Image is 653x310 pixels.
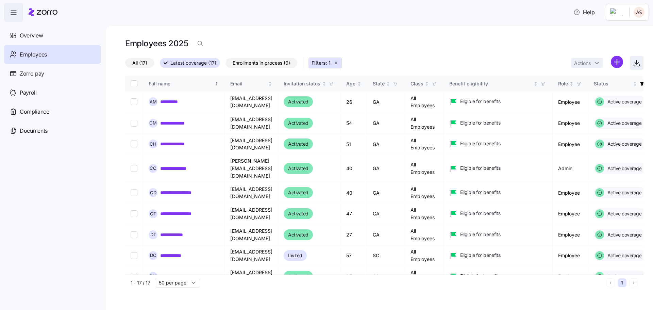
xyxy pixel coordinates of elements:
span: Activated [288,272,308,280]
input: Select record 2 [131,120,137,127]
span: Active coverage [605,165,642,172]
span: Help [573,8,595,16]
span: Eligible for benefits [460,210,501,217]
input: Select record 7 [131,231,137,238]
td: Employee [553,266,588,287]
td: GA [367,113,405,134]
span: Employees [20,50,47,59]
span: All (17) [132,59,147,67]
td: 51 [341,134,367,154]
button: 1 [618,278,626,287]
span: C H [150,142,156,146]
span: Activated [288,164,308,173]
td: Employee [553,225,588,245]
td: 40 [341,182,367,203]
a: Payroll [4,83,101,102]
td: 57 [341,245,367,266]
span: C T [150,212,156,216]
div: Status [594,80,632,87]
td: [EMAIL_ADDRESS][DOMAIN_NAME] [225,113,278,134]
span: Active coverage [605,273,642,280]
td: GA [367,182,405,203]
td: All Employees [405,182,444,203]
td: Employee [553,92,588,113]
td: GA [367,225,405,245]
div: Not sorted [268,81,272,86]
td: Employee [553,113,588,134]
th: StateNot sorted [367,76,405,92]
a: Overview [4,26,101,45]
td: 40 [341,154,367,182]
td: All Employees [405,92,444,113]
div: Not sorted [533,81,538,86]
td: Employee [553,182,588,203]
div: Not sorted [357,81,362,86]
th: ClassNot sorted [405,76,444,92]
a: Compliance [4,102,101,121]
td: All Employees [405,203,444,224]
h1: Employees 2025 [125,38,188,49]
span: D T [150,232,156,237]
th: EmailNot sorted [225,76,278,92]
div: Class [411,80,423,87]
span: Eligible for benefits [460,165,501,172]
span: C D [150,191,156,195]
td: All Employees [405,134,444,154]
svg: add icon [611,56,623,68]
span: Invited [288,251,302,260]
input: Select record 8 [131,252,137,259]
span: Active coverage [605,210,642,217]
input: Select record 1 [131,98,137,105]
span: Overview [20,31,43,40]
div: Benefit eligibility [449,80,532,87]
span: Actions [574,61,591,66]
span: Filters: 1 [312,60,331,66]
td: GA [367,92,405,113]
td: GA [367,154,405,182]
span: Eligible for benefits [460,98,501,105]
span: C C [150,166,156,170]
span: Active coverage [605,98,642,105]
span: Activated [288,98,308,106]
td: [EMAIL_ADDRESS][DOMAIN_NAME] [225,92,278,113]
span: Activated [288,140,308,148]
td: All Employees [405,154,444,182]
span: Zorro pay [20,69,44,78]
td: [PERSON_NAME][EMAIL_ADDRESS][DOMAIN_NAME] [225,154,278,182]
input: Select record 3 [131,141,137,147]
td: Employee [553,134,588,154]
img: 9c19ce4635c6dd4ff600ad4722aa7a00 [634,7,644,18]
span: Documents [20,127,48,135]
span: Active coverage [605,189,642,196]
div: Not sorted [633,81,637,86]
td: All Employees [405,225,444,245]
div: Full name [149,80,213,87]
input: Select record 5 [131,189,137,196]
span: Enrollments in process (0) [233,59,290,67]
img: Employer logo [610,8,624,16]
div: Not sorted [569,81,574,86]
button: Help [568,5,600,19]
td: Admin [553,154,588,182]
span: Eligible for benefits [460,252,501,259]
a: Documents [4,121,101,140]
th: Benefit eligibilityNot sorted [444,76,553,92]
td: All Employees [405,245,444,266]
input: Select record 6 [131,210,137,217]
a: Employees [4,45,101,64]
div: Not sorted [424,81,429,86]
span: 1 - 17 / 17 [131,279,150,286]
div: Email [230,80,267,87]
span: Active coverage [605,231,642,238]
div: Role [558,80,568,87]
span: Active coverage [605,120,642,127]
td: SC [367,245,405,266]
a: Zorro pay [4,64,101,83]
input: Select record 9 [131,273,137,280]
div: Sorted ascending [214,81,219,86]
button: Filters: 1 [308,58,342,68]
div: Not sorted [322,81,326,86]
th: RoleNot sorted [553,76,588,92]
span: Eligible for benefits [460,140,501,147]
button: Actions [571,58,603,68]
